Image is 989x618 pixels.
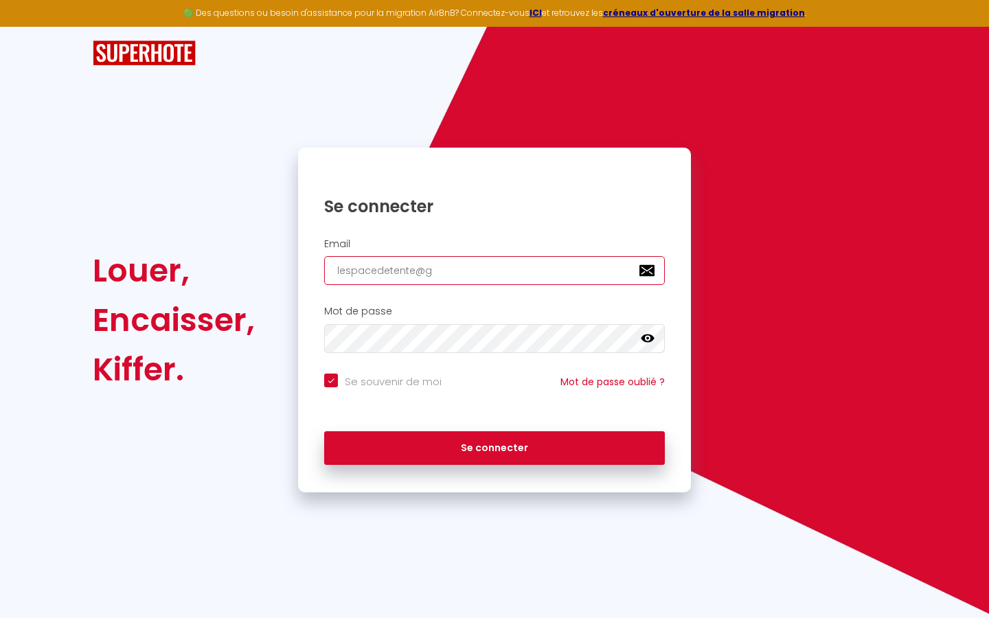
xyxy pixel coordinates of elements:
[324,238,665,250] h2: Email
[324,306,665,317] h2: Mot de passe
[93,246,255,295] div: Louer,
[560,375,665,389] a: Mot de passe oublié ?
[93,295,255,345] div: Encaisser,
[530,7,542,19] a: ICI
[324,196,665,217] h1: Se connecter
[324,431,665,466] button: Se connecter
[324,256,665,285] input: Ton Email
[93,41,196,66] img: SuperHote logo
[11,5,52,47] button: Ouvrir le widget de chat LiveChat
[93,345,255,394] div: Kiffer.
[603,7,805,19] a: créneaux d'ouverture de la salle migration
